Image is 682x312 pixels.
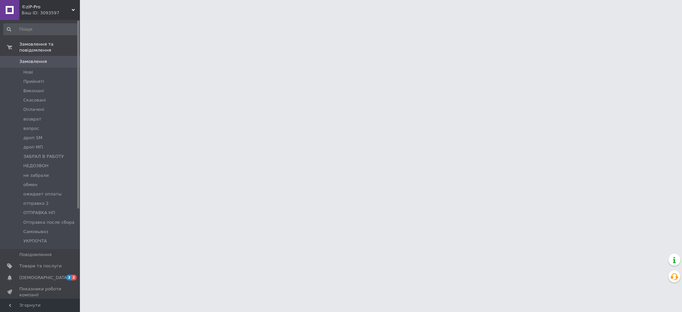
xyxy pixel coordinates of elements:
[19,59,47,65] span: Замовлення
[19,252,52,258] span: Повідомлення
[3,23,78,35] input: Пошук
[66,275,72,280] span: 3
[23,144,43,150] span: дроп МП
[19,275,69,281] span: [DEMOGRAPHIC_DATA]
[23,172,49,178] span: не забрали
[19,286,62,298] span: Показники роботи компанії
[22,10,80,16] div: Ваш ID: 3093597
[22,4,72,10] span: ©ziP-Pro
[23,116,41,122] span: возврат
[23,107,44,113] span: Оплачені
[19,41,80,53] span: Замовлення та повідомлення
[23,182,37,188] span: обмен
[71,275,77,280] span: 2
[23,79,44,85] span: Прийняті
[23,88,44,94] span: Виконані
[23,191,62,197] span: ожидает оплаты
[23,210,55,216] span: ОТПРАВКА НП
[23,200,49,206] span: отправка 2
[23,229,48,235] span: Самовывоз
[19,263,62,269] span: Товари та послуги
[23,154,64,159] span: ЗАБРАЛ В РАБОТУ
[23,97,46,103] span: Скасовані
[23,135,42,141] span: дроп SM
[23,219,75,225] span: Отправка после сбора
[23,69,33,75] span: Нові
[23,163,49,169] span: НЕДОЗВОН
[23,126,39,132] span: вопрос
[23,238,47,244] span: УКРПОЧТА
